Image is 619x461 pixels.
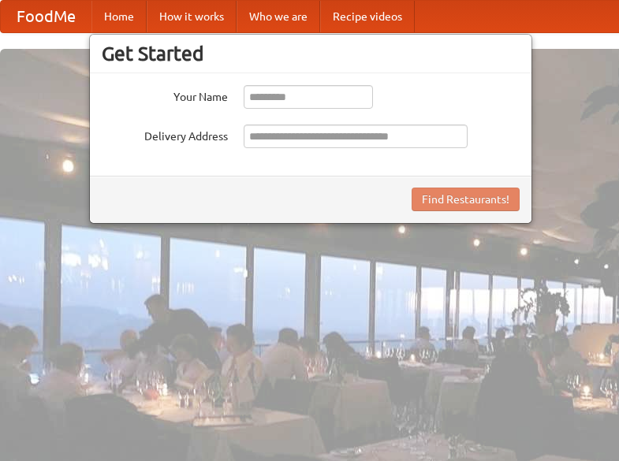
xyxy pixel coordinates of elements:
[102,85,228,105] label: Your Name
[320,1,415,32] a: Recipe videos
[412,188,520,211] button: Find Restaurants!
[91,1,147,32] a: Home
[1,1,91,32] a: FoodMe
[102,42,520,65] h3: Get Started
[102,125,228,144] label: Delivery Address
[237,1,320,32] a: Who we are
[147,1,237,32] a: How it works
